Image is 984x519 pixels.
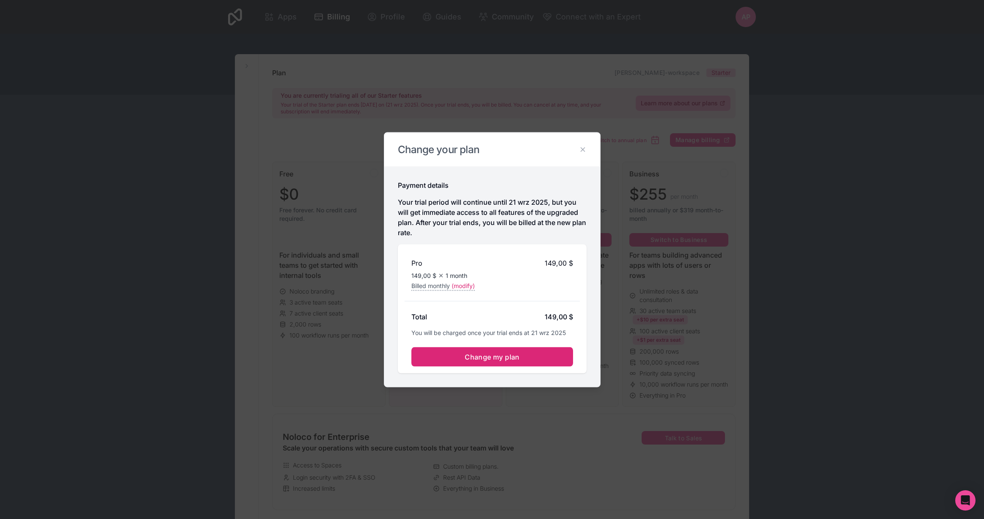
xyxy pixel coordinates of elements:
button: Billed monthly(modify) [411,281,475,291]
span: (modify) [452,281,475,290]
div: 149,00 $ [545,311,573,321]
span: 149,00 $ [411,271,436,280]
h2: Pro [411,258,422,268]
h2: Total [411,311,427,321]
p: You will be charged once your trial ends at 21 wrz 2025 [411,325,573,337]
h2: Change your plan [398,143,587,156]
span: 1 month [446,271,467,280]
button: Change my plan [411,347,573,366]
p: Your trial period will continue until 21 wrz 2025, but you will get immediate access to all featu... [398,197,587,237]
span: Change my plan [465,352,520,361]
h2: Payment details [398,180,449,190]
span: Billed monthly [411,281,450,290]
span: 149,00 $ [545,258,573,268]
